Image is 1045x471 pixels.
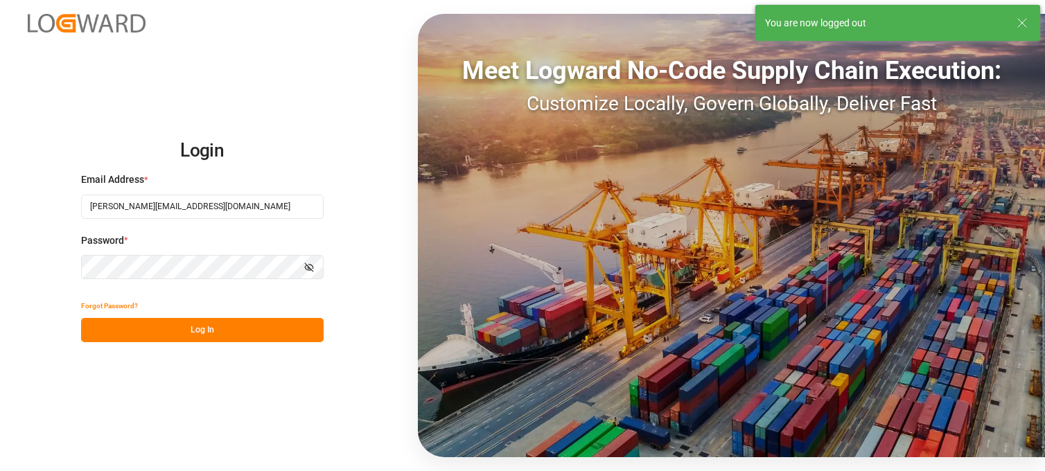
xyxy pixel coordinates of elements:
[418,52,1045,89] div: Meet Logward No-Code Supply Chain Execution:
[81,172,144,187] span: Email Address
[418,89,1045,118] div: Customize Locally, Govern Globally, Deliver Fast
[765,16,1003,30] div: You are now logged out
[81,318,324,342] button: Log In
[81,129,324,173] h2: Login
[81,294,138,318] button: Forgot Password?
[28,14,146,33] img: Logward_new_orange.png
[81,195,324,219] input: Enter your email
[81,233,124,248] span: Password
